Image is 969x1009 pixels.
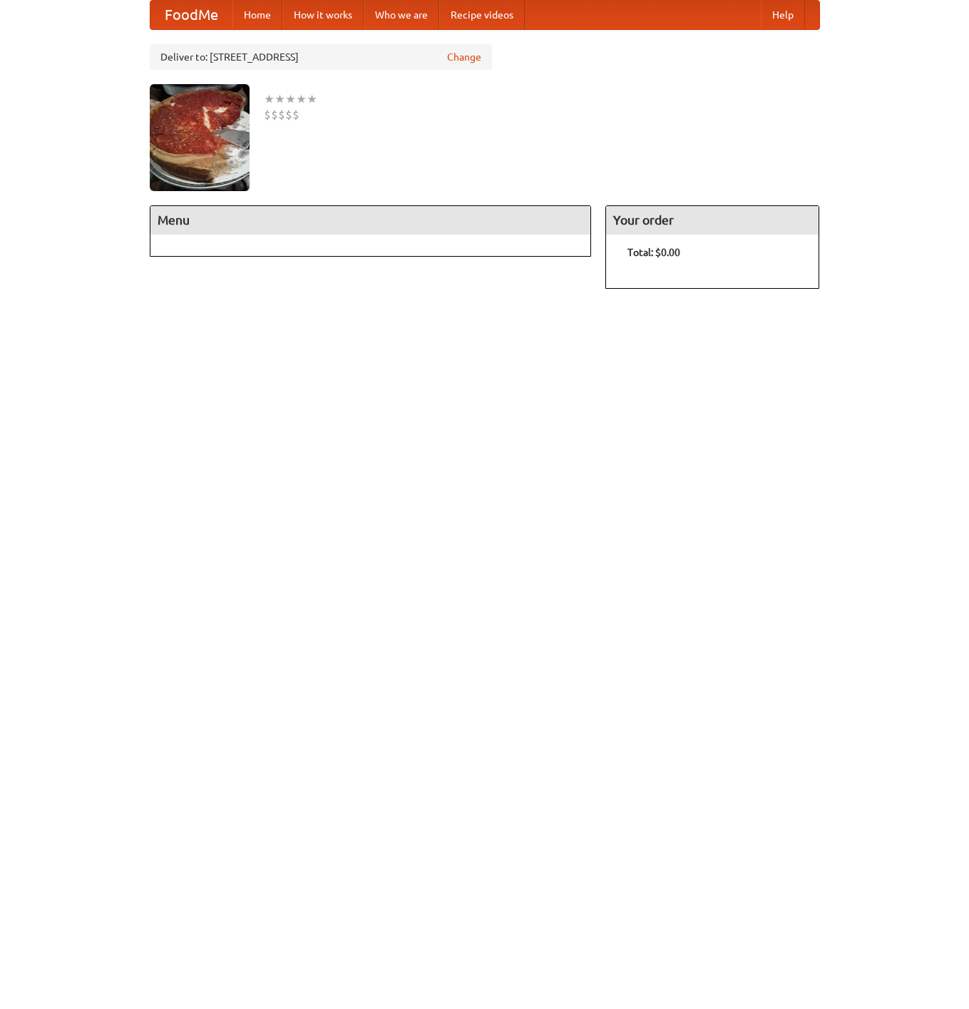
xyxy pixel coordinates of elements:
h4: Menu [150,206,591,235]
div: Deliver to: [STREET_ADDRESS] [150,44,492,70]
a: Who we are [364,1,439,29]
li: ★ [296,91,307,107]
li: $ [285,107,292,123]
h4: Your order [606,206,819,235]
li: $ [278,107,285,123]
a: FoodMe [150,1,232,29]
li: $ [271,107,278,123]
a: How it works [282,1,364,29]
img: angular.jpg [150,84,250,191]
li: ★ [264,91,275,107]
a: Recipe videos [439,1,525,29]
a: Change [447,50,481,64]
b: Total: $0.00 [627,247,680,258]
li: $ [292,107,299,123]
li: ★ [285,91,296,107]
a: Help [761,1,805,29]
a: Home [232,1,282,29]
li: ★ [275,91,285,107]
li: ★ [307,91,317,107]
li: $ [264,107,271,123]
